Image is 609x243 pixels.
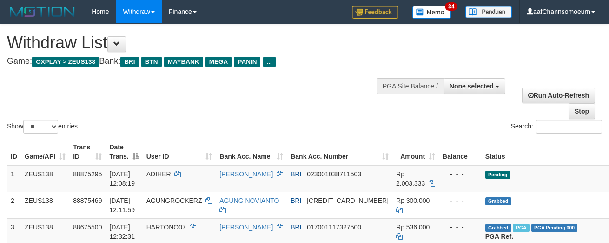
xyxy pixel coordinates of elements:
[439,139,482,165] th: Balance
[106,139,142,165] th: Date Trans.: activate to sort column descending
[7,57,397,66] h4: Game: Bank:
[32,57,99,67] span: OXPLAY > ZEUS138
[205,57,232,67] span: MEGA
[396,197,430,204] span: Rp 300.000
[287,139,392,165] th: Bank Acc. Number: activate to sort column ascending
[511,120,602,134] label: Search:
[73,223,102,231] span: 88675500
[7,165,21,192] td: 1
[307,170,361,178] span: Copy 023001038711503 to clipboard
[23,120,58,134] select: Showentries
[396,170,425,187] span: Rp 2.003.333
[307,197,389,204] span: Copy 629401015935530 to clipboard
[109,170,135,187] span: [DATE] 12:08:19
[465,6,512,18] img: panduan.png
[143,139,216,165] th: User ID: activate to sort column ascending
[263,57,276,67] span: ...
[522,88,595,103] a: Run Auto-Refresh
[120,57,139,67] span: BRI
[146,197,202,204] span: AGUNGROCKERZ
[164,57,203,67] span: MAYBANK
[307,223,361,231] span: Copy 017001117327500 to clipboard
[216,139,287,165] th: Bank Acc. Name: activate to sort column ascending
[21,165,69,192] td: ZEUS138
[7,120,78,134] label: Show entries
[69,139,106,165] th: Trans ID: activate to sort column ascending
[443,169,478,179] div: - - -
[291,170,301,178] span: BRI
[141,57,162,67] span: BTN
[536,120,602,134] input: Search:
[444,78,505,94] button: None selected
[7,5,78,19] img: MOTION_logo.png
[513,224,529,232] span: Marked by aaftrukkakada
[73,197,102,204] span: 88875469
[219,223,273,231] a: [PERSON_NAME]
[234,57,260,67] span: PANIN
[7,192,21,218] td: 2
[73,170,102,178] span: 88875295
[291,197,301,204] span: BRI
[219,197,279,204] a: AGUNG NOVIANTO
[377,78,444,94] div: PGA Site Balance /
[396,223,430,231] span: Rp 536.000
[21,139,69,165] th: Game/API: activate to sort column ascending
[291,223,301,231] span: BRI
[450,82,494,90] span: None selected
[531,224,578,232] span: PGA Pending
[443,223,478,232] div: - - -
[445,2,457,11] span: 34
[485,171,510,179] span: Pending
[7,34,397,52] h1: Withdraw List
[485,197,511,205] span: Grabbed
[109,197,135,214] span: [DATE] 12:11:59
[392,139,439,165] th: Amount: activate to sort column ascending
[219,170,273,178] a: [PERSON_NAME]
[21,192,69,218] td: ZEUS138
[412,6,451,19] img: Button%20Memo.svg
[352,6,398,19] img: Feedback.jpg
[443,196,478,205] div: - - -
[146,170,171,178] span: ADIHER
[7,139,21,165] th: ID
[146,223,186,231] span: HARTONO07
[569,103,595,119] a: Stop
[485,224,511,232] span: Grabbed
[109,223,135,240] span: [DATE] 12:32:31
